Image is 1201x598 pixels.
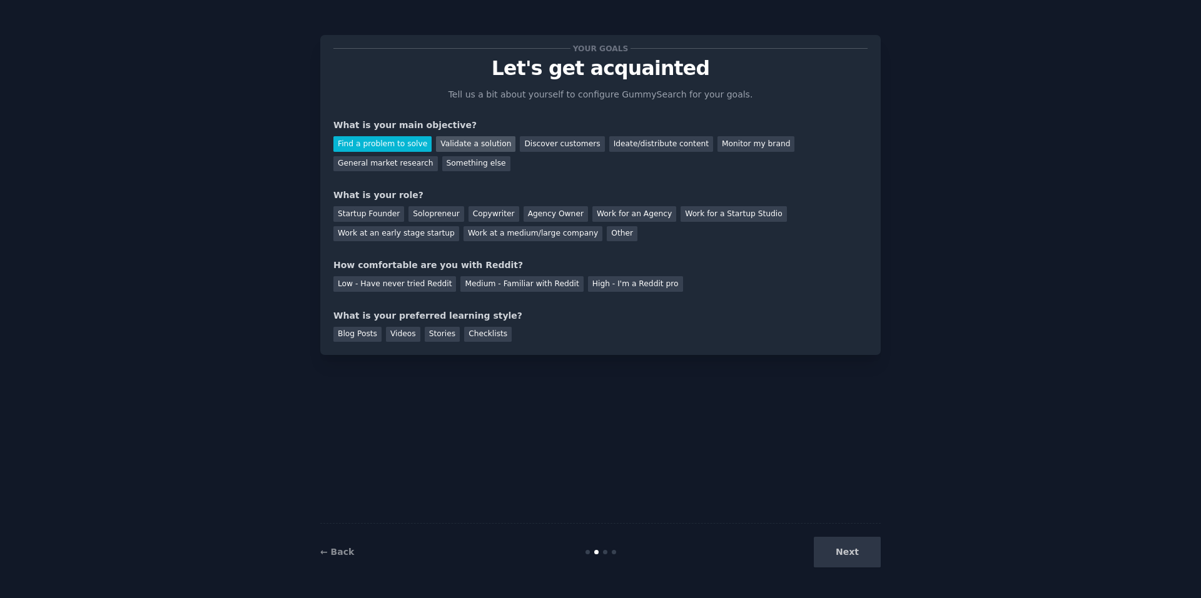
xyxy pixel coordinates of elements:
[333,276,456,292] div: Low - Have never tried Reddit
[588,276,683,292] div: High - I'm a Reddit pro
[442,156,510,172] div: Something else
[681,206,786,222] div: Work for a Startup Studio
[333,309,868,322] div: What is your preferred learning style?
[320,547,354,557] a: ← Back
[717,136,794,152] div: Monitor my brand
[609,136,713,152] div: Ideate/distribute content
[333,156,438,172] div: General market research
[333,57,868,79] p: Let's get acquainted
[333,189,868,202] div: What is your role?
[464,327,512,342] div: Checklists
[570,42,631,55] span: Your goals
[333,206,404,222] div: Startup Founder
[333,226,459,242] div: Work at an early stage startup
[524,206,588,222] div: Agency Owner
[469,206,519,222] div: Copywriter
[425,327,460,342] div: Stories
[464,226,602,242] div: Work at a medium/large company
[436,136,515,152] div: Validate a solution
[386,327,420,342] div: Videos
[333,119,868,132] div: What is your main objective?
[443,88,758,101] p: Tell us a bit about yourself to configure GummySearch for your goals.
[592,206,676,222] div: Work for an Agency
[333,259,868,272] div: How comfortable are you with Reddit?
[520,136,604,152] div: Discover customers
[333,327,382,342] div: Blog Posts
[408,206,464,222] div: Solopreneur
[460,276,583,292] div: Medium - Familiar with Reddit
[333,136,432,152] div: Find a problem to solve
[607,226,637,242] div: Other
